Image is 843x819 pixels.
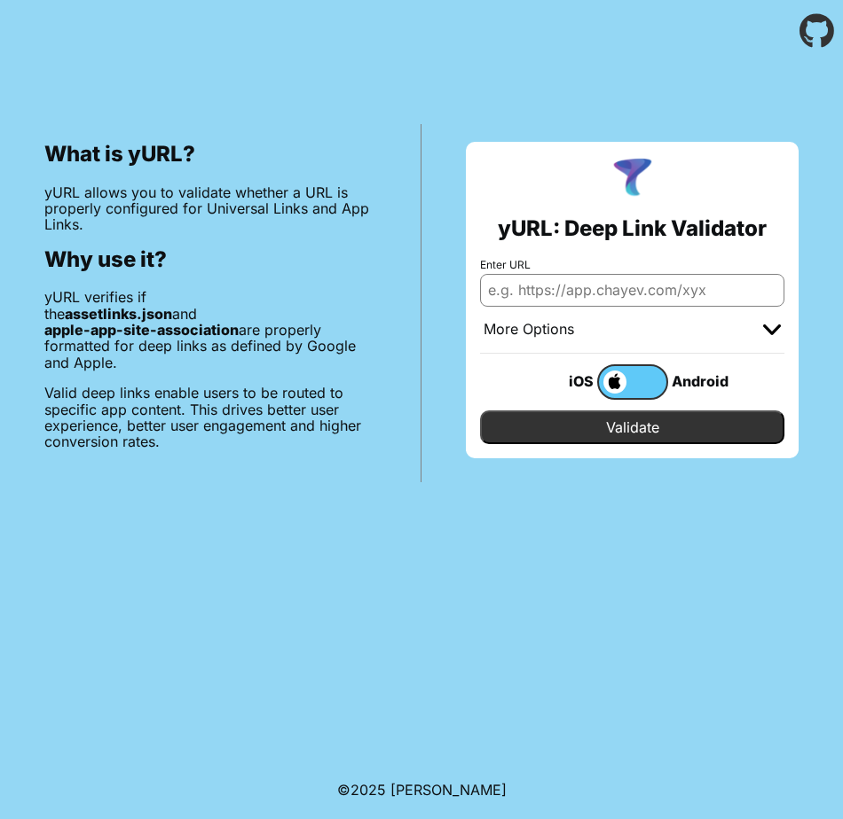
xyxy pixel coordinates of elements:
b: assetlinks.json [65,305,172,323]
input: Validate [480,410,784,444]
div: More Options [484,321,574,339]
img: chevron [763,324,781,335]
h2: yURL: Deep Link Validator [498,216,767,241]
img: yURL Logo [610,156,656,202]
b: apple-app-site-association [44,321,239,339]
label: Enter URL [480,259,784,271]
a: Michael Ibragimchayev's Personal Site [390,781,507,799]
p: yURL verifies if the and are properly formatted for deep links as defined by Google and Apple. [44,289,376,370]
p: Valid deep links enable users to be routed to specific app content. This drives better user exper... [44,385,376,450]
span: 2025 [351,781,386,799]
footer: © [337,760,507,819]
div: iOS [526,370,597,393]
p: yURL allows you to validate whether a URL is properly configured for Universal Links and App Links. [44,184,376,233]
h2: Why use it? [44,247,376,272]
div: Android [668,370,739,393]
input: e.g. https://app.chayev.com/xyx [480,274,784,306]
h2: What is yURL? [44,142,376,167]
